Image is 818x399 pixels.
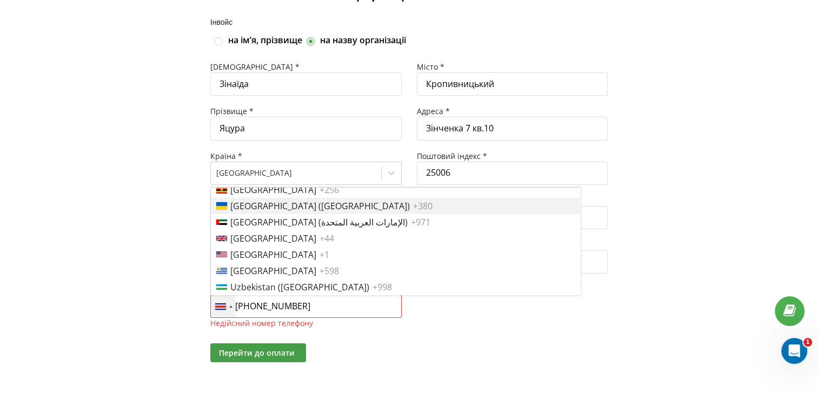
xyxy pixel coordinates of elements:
span: +598 [320,265,339,276]
span: [GEOGRAPHIC_DATA] ([GEOGRAPHIC_DATA]) [230,201,410,211]
span: [GEOGRAPHIC_DATA] [230,249,316,260]
span: [GEOGRAPHIC_DATA] [230,184,316,195]
ul: List of countries [210,187,581,295]
span: Поштовий індекс * [417,151,487,161]
span: Адреса * [417,106,450,116]
span: Країна * [210,151,242,161]
span: +1 [320,249,329,260]
span: +998 [373,282,392,292]
span: 1 [803,338,812,347]
span: Інвойс [210,17,233,26]
span: +44 [320,233,334,244]
iframe: Intercom live chat [781,338,807,364]
div: Недійсний номер телефону [210,318,402,328]
span: [GEOGRAPHIC_DATA] (‫الإمارات العربية المتحدة‬‎) [230,217,408,228]
span: Місто * [417,62,444,72]
label: на імʼя, прізвище [228,35,302,46]
span: [DEMOGRAPHIC_DATA] * [210,62,300,72]
span: +380 [413,201,433,211]
span: Uzbekistan ([GEOGRAPHIC_DATA]) [230,282,369,292]
button: Перейти до оплати [210,343,306,362]
span: [GEOGRAPHIC_DATA] [230,265,316,276]
span: [GEOGRAPHIC_DATA] [230,233,316,244]
label: на назву організації [320,35,406,46]
div: Telephone country code [211,295,236,317]
span: +971 [411,217,430,228]
span: Перейти до оплати [219,348,295,358]
span: Прізвище * [210,106,254,116]
span: +256 [320,184,339,195]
